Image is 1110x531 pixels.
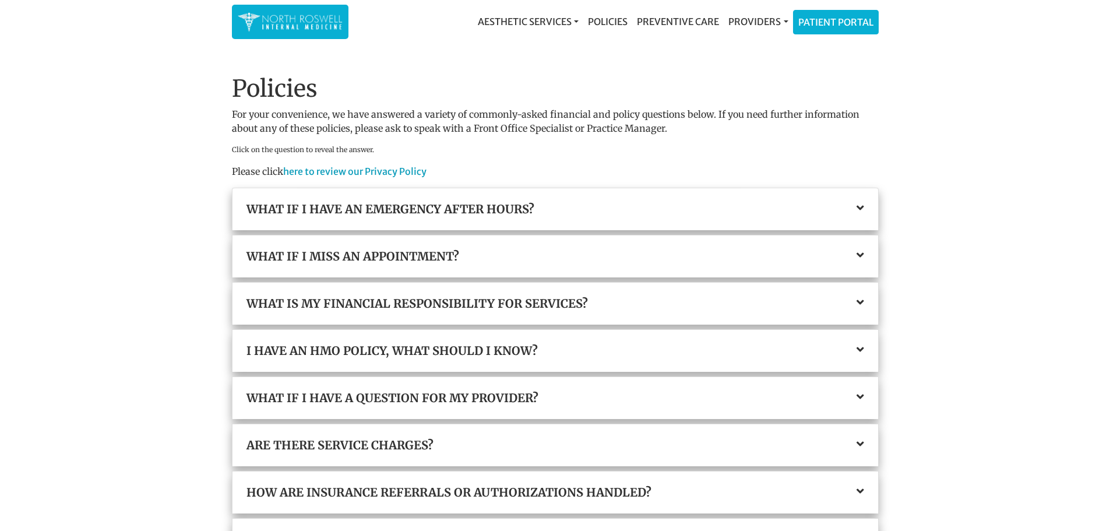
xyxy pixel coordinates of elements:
a: Aesthetic Services [473,10,583,33]
a: Policies [583,10,632,33]
a: Providers [724,10,792,33]
h1: Policies [232,75,879,103]
a: Are there service charges? [246,438,864,452]
p: Click on the question to reveal the answer. [232,145,879,155]
a: What if I miss an appointment? [246,249,864,263]
a: What is my financial responsibility for services? [246,297,864,311]
a: Preventive Care [632,10,724,33]
a: Patient Portal [794,10,878,34]
a: How are insurance referrals or authorizations handled? [246,486,864,500]
a: here to review our Privacy Policy [283,166,427,177]
p: Please click [232,164,879,178]
p: For your convenience, we have answered a variety of commonly-asked financial and policy questions... [232,107,879,135]
a: What if I have a question for my provider? [246,391,864,405]
a: I have an HMO policy, what should I know? [246,344,864,358]
a: What if I have an emergency after hours? [246,202,864,216]
img: North Roswell Internal Medicine [238,10,343,33]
